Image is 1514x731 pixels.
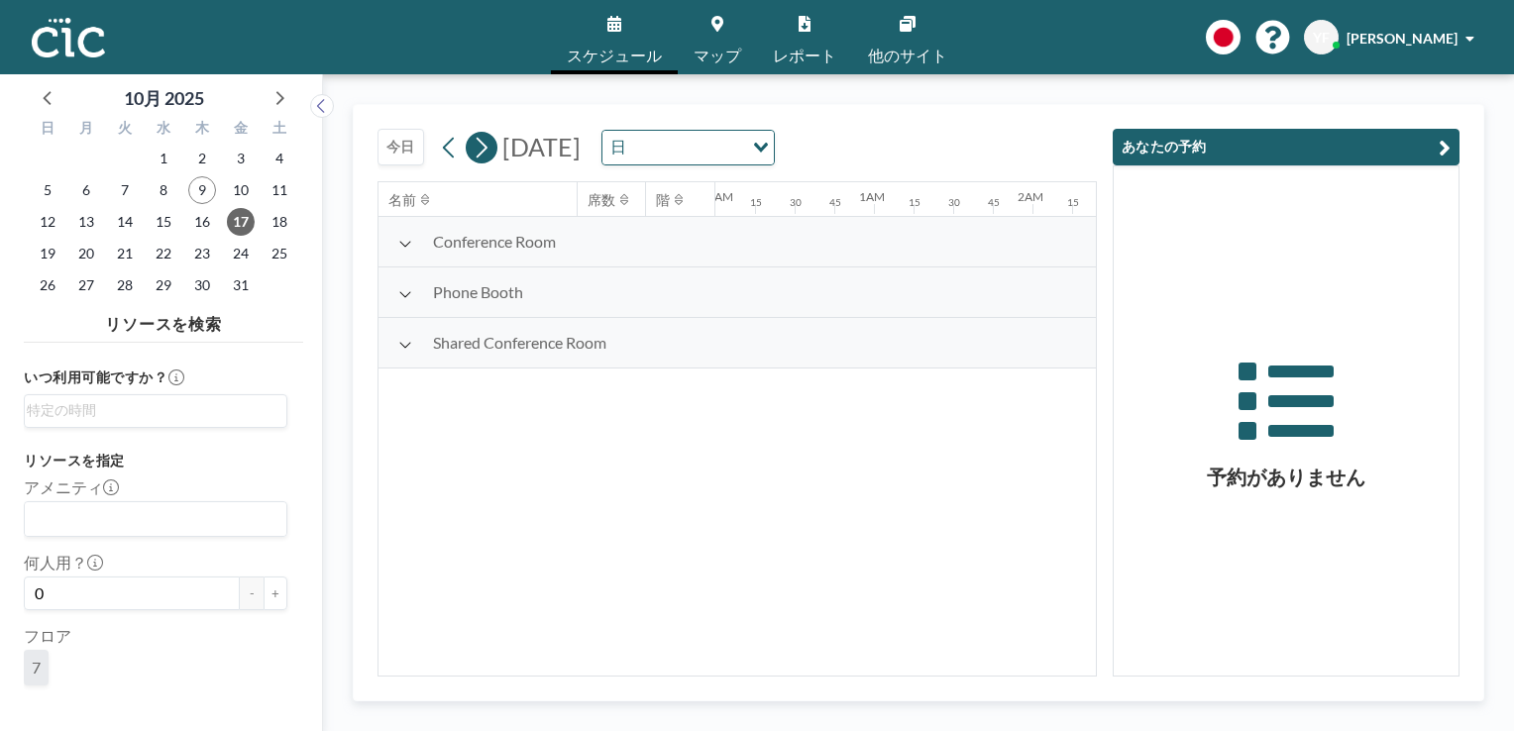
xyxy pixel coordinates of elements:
[227,208,255,236] span: 2025年10月17日金曜日
[264,576,287,610] button: +
[25,502,286,536] div: Search for option
[25,395,286,425] div: Search for option
[1067,196,1079,209] div: 15
[106,117,145,143] div: 火
[750,196,762,209] div: 15
[909,196,920,209] div: 15
[1018,189,1043,204] div: 2AM
[24,477,119,497] label: アメニティ
[632,135,741,160] input: Search for option
[567,48,662,63] span: スケジュール
[433,232,556,252] span: Conference Room
[24,306,303,334] h4: リソースを検索
[859,189,885,204] div: 1AM
[227,271,255,299] span: 2025年10月31日金曜日
[227,145,255,172] span: 2025年10月3日金曜日
[29,117,67,143] div: 日
[266,176,293,204] span: 2025年10月11日土曜日
[378,129,424,165] button: 今日
[701,189,733,204] div: 12AM
[227,240,255,267] span: 2025年10月24日金曜日
[72,240,100,267] span: 2025年10月20日月曜日
[188,145,216,172] span: 2025年10月2日木曜日
[24,553,103,573] label: 何人用？
[1114,465,1459,489] h3: 予約がありません
[260,117,298,143] div: 土
[32,18,105,57] img: organization-logo
[433,333,606,353] span: Shared Conference Room
[111,176,139,204] span: 2025年10月7日火曜日
[150,176,177,204] span: 2025年10月8日水曜日
[182,117,221,143] div: 木
[72,176,100,204] span: 2025年10月6日月曜日
[1347,30,1458,47] span: [PERSON_NAME]
[150,145,177,172] span: 2025年10月1日水曜日
[790,196,802,209] div: 30
[221,117,260,143] div: 金
[266,208,293,236] span: 2025年10月18日土曜日
[606,135,630,160] span: 日
[34,271,61,299] span: 2025年10月26日日曜日
[266,240,293,267] span: 2025年10月25日土曜日
[588,191,615,209] div: 席数
[502,132,581,161] span: [DATE]
[150,240,177,267] span: 2025年10月22日水曜日
[773,48,836,63] span: レポート
[829,196,841,209] div: 45
[72,271,100,299] span: 2025年10月27日月曜日
[694,48,741,63] span: マップ
[34,208,61,236] span: 2025年10月12日日曜日
[388,191,416,209] div: 名前
[150,271,177,299] span: 2025年10月29日水曜日
[150,208,177,236] span: 2025年10月15日水曜日
[656,191,670,209] div: 階
[188,240,216,267] span: 2025年10月23日木曜日
[1113,129,1460,165] button: あなたの予約
[988,196,1000,209] div: 45
[868,48,947,63] span: 他のサイト
[24,452,287,470] h3: リソースを指定
[111,240,139,267] span: 2025年10月21日火曜日
[67,117,106,143] div: 月
[27,399,275,421] input: Search for option
[124,84,204,112] div: 10月 2025
[240,576,264,610] button: -
[34,240,61,267] span: 2025年10月19日日曜日
[72,208,100,236] span: 2025年10月13日月曜日
[188,176,216,204] span: 2025年10月9日木曜日
[188,208,216,236] span: 2025年10月16日木曜日
[1313,29,1330,47] span: YF
[34,176,61,204] span: 2025年10月5日日曜日
[145,117,183,143] div: 水
[227,176,255,204] span: 2025年10月10日金曜日
[111,271,139,299] span: 2025年10月28日火曜日
[602,131,774,164] div: Search for option
[433,282,523,302] span: Phone Booth
[32,658,41,677] span: 7
[111,208,139,236] span: 2025年10月14日火曜日
[27,506,275,532] input: Search for option
[948,196,960,209] div: 30
[24,626,71,646] label: フロア
[188,271,216,299] span: 2025年10月30日木曜日
[266,145,293,172] span: 2025年10月4日土曜日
